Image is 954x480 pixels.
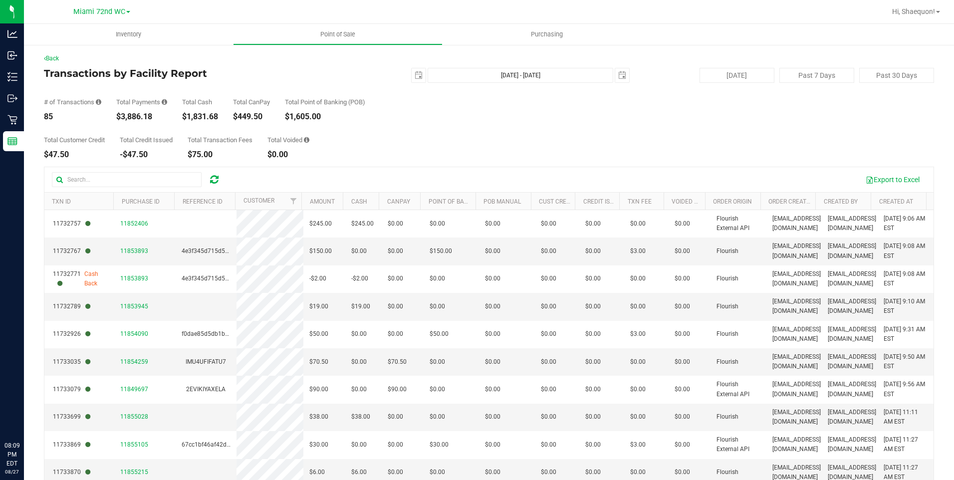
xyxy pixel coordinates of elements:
[828,352,876,371] span: [EMAIL_ADDRESS][DOMAIN_NAME]
[120,330,148,337] span: 11854090
[630,302,646,311] span: $0.00
[541,468,556,477] span: $0.00
[4,468,19,476] p: 08/27
[7,115,17,125] inline-svg: Retail
[44,137,105,143] div: Total Customer Credit
[120,275,148,282] span: 11853893
[630,329,646,339] span: $3.00
[430,357,445,367] span: $0.00
[53,219,90,229] span: 11732757
[630,357,646,367] span: $0.00
[585,412,601,422] span: $0.00
[351,412,370,422] span: $38.00
[53,246,90,256] span: 11732767
[120,441,148,448] span: 11855105
[716,357,738,367] span: Flourish
[388,468,403,477] span: $0.00
[675,468,690,477] span: $0.00
[884,352,928,371] span: [DATE] 9:50 AM EST
[182,330,284,337] span: f0dae85d5db1bd4cf5731d4ffd4cf093
[675,357,690,367] span: $0.00
[430,302,445,311] span: $0.00
[675,274,690,283] span: $0.00
[630,219,646,229] span: $0.00
[628,198,652,205] a: Txn Fee
[7,72,17,82] inline-svg: Inventory
[772,435,821,454] span: [EMAIL_ADDRESS][DOMAIN_NAME]
[884,325,928,344] span: [DATE] 9:31 AM EST
[388,274,403,283] span: $0.00
[716,214,760,233] span: Flourish External API
[10,400,40,430] iframe: Resource center
[884,380,928,399] span: [DATE] 9:56 AM EST
[351,440,367,450] span: $0.00
[828,380,876,399] span: [EMAIL_ADDRESS][DOMAIN_NAME]
[116,113,167,121] div: $3,886.18
[309,385,328,394] span: $90.00
[585,357,601,367] span: $0.00
[675,302,690,311] span: $0.00
[388,357,407,367] span: $70.50
[7,136,17,146] inline-svg: Reports
[53,468,90,477] span: 11733870
[485,274,500,283] span: $0.00
[84,269,108,288] span: Cash Back
[182,113,218,121] div: $1,831.68
[388,302,403,311] span: $0.00
[675,246,690,256] span: $0.00
[828,297,876,316] span: [EMAIL_ADDRESS][DOMAIN_NAME]
[884,408,928,427] span: [DATE] 11:11 AM EST
[309,246,332,256] span: $150.00
[120,358,148,365] span: 11854259
[351,246,367,256] span: $0.00
[233,99,270,105] div: Total CanPay
[7,93,17,103] inline-svg: Outbound
[541,274,556,283] span: $0.00
[583,198,625,205] a: Credit Issued
[388,219,403,229] span: $0.00
[585,302,601,311] span: $0.00
[122,198,160,205] a: Purchase ID
[716,412,738,422] span: Flourish
[517,30,576,39] span: Purchasing
[541,246,556,256] span: $0.00
[884,214,928,233] span: [DATE] 9:06 AM EST
[700,68,774,83] button: [DATE]
[485,468,500,477] span: $0.00
[182,247,291,254] span: 4e3f345d715d588bdb8abbd3452564cb
[309,302,328,311] span: $19.00
[52,172,202,187] input: Search...
[430,385,445,394] span: $0.00
[429,198,499,205] a: Point of Banking (POB)
[485,329,500,339] span: $0.00
[716,302,738,311] span: Flourish
[483,198,521,205] a: POB Manual
[884,269,928,288] span: [DATE] 9:08 AM EST
[585,219,601,229] span: $0.00
[309,219,332,229] span: $245.00
[585,274,601,283] span: $0.00
[53,329,90,339] span: 11732926
[485,385,500,394] span: $0.00
[485,412,500,422] span: $0.00
[309,468,325,477] span: $6.00
[182,99,218,105] div: Total Cash
[388,329,403,339] span: $0.00
[675,385,690,394] span: $0.00
[267,151,309,159] div: $0.00
[120,137,173,143] div: Total Credit Issued
[182,275,291,282] span: 4e3f345d715d588bdb8abbd3452564cb
[430,219,445,229] span: $0.00
[772,214,821,233] span: [EMAIL_ADDRESS][DOMAIN_NAME]
[713,198,752,205] a: Order Origin
[310,198,335,205] a: Amount
[162,99,167,105] i: Sum of all successful, non-voided payment transaction amounts, excluding tips and transaction fees.
[120,413,148,420] span: 11855028
[884,241,928,260] span: [DATE] 9:08 AM EST
[351,302,370,311] span: $19.00
[44,151,105,159] div: $47.50
[716,468,738,477] span: Flourish
[541,329,556,339] span: $0.00
[630,246,646,256] span: $3.00
[772,352,821,371] span: [EMAIL_ADDRESS][DOMAIN_NAME]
